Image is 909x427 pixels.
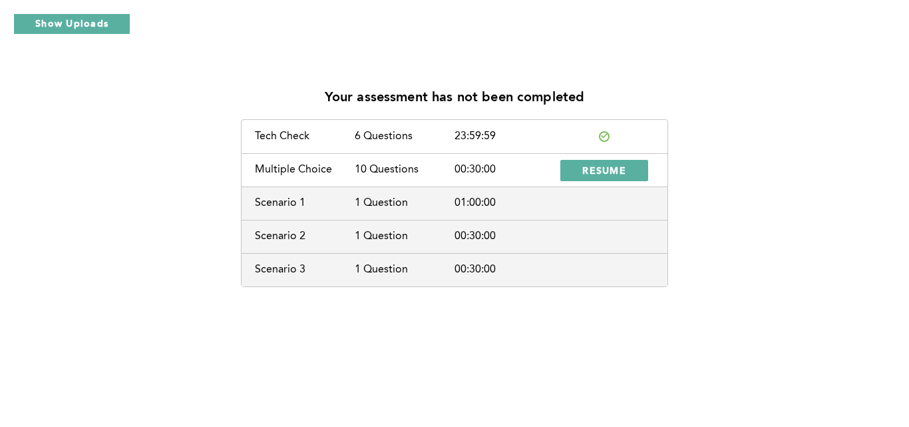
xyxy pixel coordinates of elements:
div: 23:59:59 [454,131,554,143]
div: Scenario 1 [255,197,355,209]
div: 00:30:00 [454,164,554,176]
div: Scenario 2 [255,230,355,242]
div: 1 Question [355,197,454,209]
div: 00:30:00 [454,230,554,242]
div: Scenario 3 [255,264,355,276]
div: Multiple Choice [255,164,355,176]
button: Show Uploads [13,13,130,35]
div: 00:30:00 [454,264,554,276]
div: 01:00:00 [454,197,554,209]
div: 10 Questions [355,164,454,176]
div: 1 Question [355,230,454,242]
div: Tech Check [255,131,355,143]
div: 6 Questions [355,131,454,143]
p: Your assessment has not been completed [325,91,585,106]
span: RESUME [582,164,626,177]
button: RESUME [560,160,648,181]
div: 1 Question [355,264,454,276]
